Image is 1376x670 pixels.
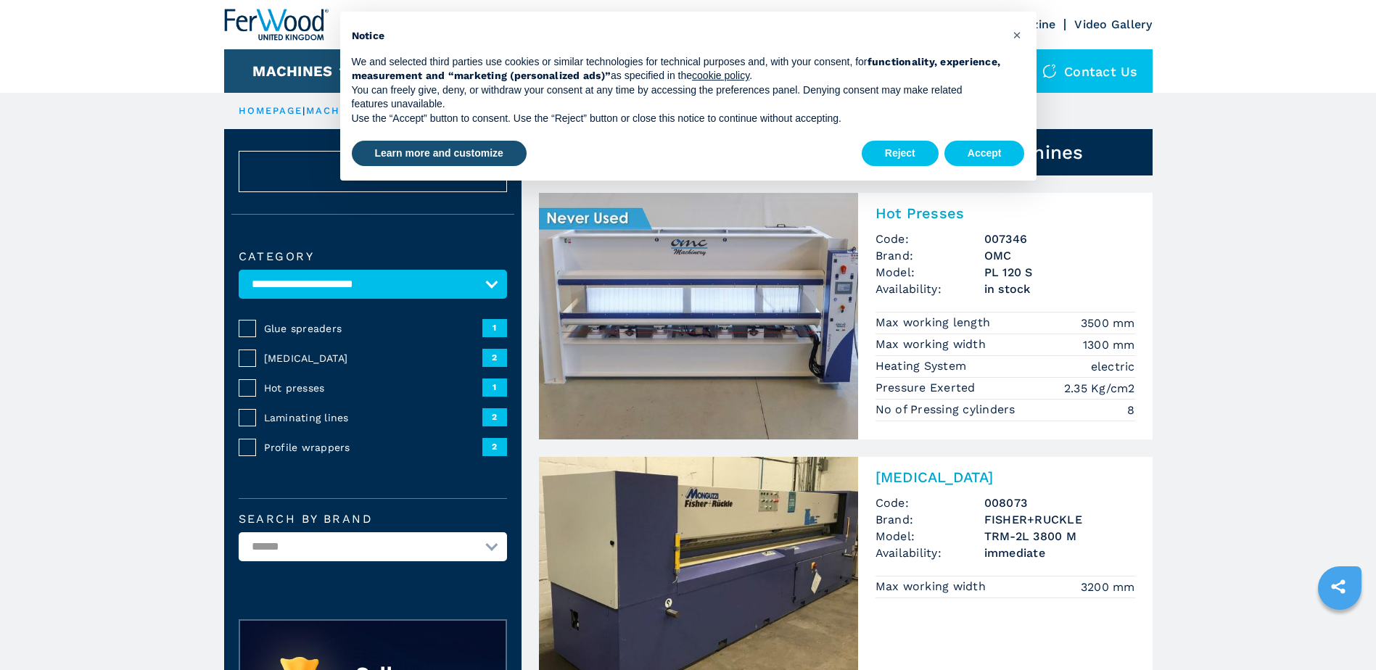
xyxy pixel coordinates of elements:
strong: functionality, experience, measurement and “marketing (personalized ads)” [352,56,1001,82]
button: Machines [252,62,332,80]
span: 1 [482,379,507,396]
em: 8 [1127,402,1134,418]
p: No of Pressing cylinders [876,402,1019,418]
span: Model: [876,264,984,281]
span: Glue spreaders [264,321,482,336]
p: Use the “Accept” button to consent. Use the “Reject” button or close this notice to continue with... [352,112,1002,126]
span: | [302,105,305,116]
label: Search by brand [239,513,507,525]
em: electric [1091,358,1135,375]
a: cookie policy [692,70,749,81]
em: 1300 mm [1083,336,1135,353]
a: HOMEPAGE [239,105,303,116]
span: 2 [482,408,507,426]
h3: FISHER+RUCKLE [984,511,1135,528]
span: [MEDICAL_DATA] [264,351,482,365]
img: Contact us [1042,64,1057,78]
img: Hot Presses OMC PL 120 S [539,193,858,439]
em: 2.35 Kg/cm2 [1064,380,1135,397]
p: You can freely give, deny, or withdraw your consent at any time by accessing the preferences pane... [352,83,1002,112]
button: ResetCancel [239,151,507,192]
span: 2 [482,438,507,455]
h3: OMC [984,247,1135,264]
span: 2 [482,349,507,366]
p: Max working width [876,336,990,352]
span: Brand: [876,247,984,264]
h3: PL 120 S [984,264,1135,281]
iframe: Chat [1314,605,1365,659]
span: immediate [984,545,1135,561]
span: in stock [984,281,1135,297]
button: Accept [944,141,1025,167]
em: 3500 mm [1081,315,1135,331]
button: Close this notice [1006,23,1029,46]
span: Code: [876,495,984,511]
span: Availability: [876,281,984,297]
h3: TRM-2L 3800 M [984,528,1135,545]
div: Contact us [1028,49,1153,93]
p: Max working width [876,579,990,595]
button: Reject [862,141,939,167]
h3: 007346 [984,231,1135,247]
span: Availability: [876,545,984,561]
label: Category [239,251,507,262]
a: Video Gallery [1074,17,1152,31]
p: Heating System [876,358,971,374]
img: Ferwood [224,9,329,41]
button: Learn more and customize [352,141,527,167]
a: machines [306,105,368,116]
span: Hot presses [264,381,482,395]
h2: [MEDICAL_DATA] [876,468,1135,486]
p: Max working length [876,315,994,331]
p: Pressure Exerted [876,380,979,396]
a: Hot Presses OMC PL 120 SHot PressesCode:007346Brand:OMCModel:PL 120 SAvailability:in stockMax wor... [539,193,1153,439]
span: Profile wrappers [264,440,482,455]
span: Model: [876,528,984,545]
a: sharethis [1320,568,1356,605]
span: Code: [876,231,984,247]
h3: 008073 [984,495,1135,511]
h2: Hot Presses [876,204,1135,222]
span: 1 [482,319,507,336]
span: Laminating lines [264,410,482,425]
h2: Notice [352,29,1002,44]
p: We and selected third parties use cookies or similar technologies for technical purposes and, wit... [352,55,1002,83]
span: Brand: [876,511,984,528]
em: 3200 mm [1081,579,1135,595]
span: × [1013,26,1021,44]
